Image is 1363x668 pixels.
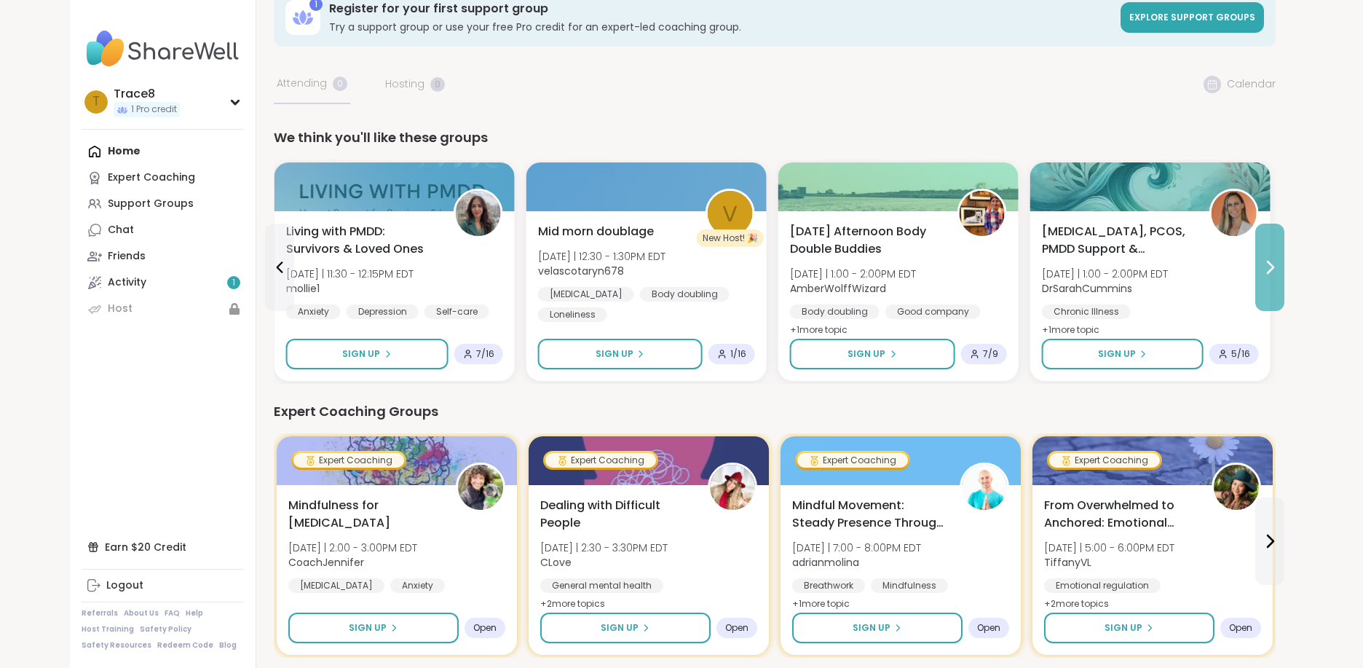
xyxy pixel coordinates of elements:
[1229,622,1252,634] span: Open
[82,624,134,634] a: Host Training
[977,622,1000,634] span: Open
[347,304,419,319] div: Depression
[1044,555,1091,570] b: TiffanyVL
[82,23,244,74] img: ShareWell Nav Logo
[274,401,1276,422] div: Expert Coaching Groups
[476,348,494,360] span: 7 / 16
[293,453,404,468] div: Expert Coaching
[1212,191,1257,236] img: DrSarahCummins
[186,608,203,618] a: Help
[848,347,885,361] span: Sign Up
[286,267,414,281] span: [DATE] | 11:30 - 12:15PM EDT
[92,93,100,111] span: T
[1105,621,1142,634] span: Sign Up
[342,347,380,361] span: Sign Up
[286,281,320,296] b: mollie1
[108,302,133,316] div: Host
[540,555,572,570] b: CLove
[538,307,607,322] div: Loneliness
[730,348,746,360] span: 1 / 16
[390,578,445,593] div: Anxiety
[108,275,146,290] div: Activity
[1042,223,1193,258] span: [MEDICAL_DATA], PCOS, PMDD Support & Empowerment
[274,127,1276,148] div: We think you'll like these groups
[108,223,134,237] div: Chat
[108,170,195,185] div: Expert Coaching
[1098,347,1136,361] span: Sign Up
[124,608,159,618] a: About Us
[82,243,244,270] a: Friends
[1042,267,1168,281] span: [DATE] | 1:00 - 2:00PM EDT
[82,640,151,651] a: Safety Resources
[424,304,489,319] div: Self-care
[640,287,730,302] div: Body doubling
[108,249,146,264] div: Friends
[1044,497,1196,532] span: From Overwhelmed to Anchored: Emotional Regulation
[82,217,244,243] a: Chat
[288,578,384,593] div: [MEDICAL_DATA]
[1042,304,1131,319] div: Chronic Illness
[286,339,449,369] button: Sign Up
[349,621,387,634] span: Sign Up
[790,267,916,281] span: [DATE] | 1:00 - 2:00PM EDT
[540,613,711,643] button: Sign Up
[1231,348,1250,360] span: 5 / 16
[329,20,1112,34] h3: Try a support group or use your free Pro credit for an expert-led coaching group.
[82,534,244,560] div: Earn $20 Credit
[790,339,955,369] button: Sign Up
[790,281,886,296] b: AmberWolffWizard
[157,640,213,651] a: Redeem Code
[1049,453,1160,468] div: Expert Coaching
[596,347,633,361] span: Sign Up
[82,573,244,599] a: Logout
[1044,541,1174,555] span: [DATE] | 5:00 - 6:00PM EDT
[538,264,624,278] b: velascotaryn678
[131,103,177,116] span: 1 Pro credit
[288,613,459,643] button: Sign Up
[790,223,941,258] span: [DATE] Afternoon Body Double Buddies
[82,608,118,618] a: Referrals
[1129,11,1255,23] span: Explore support groups
[871,578,948,593] div: Mindfulness
[725,622,748,634] span: Open
[1042,339,1204,369] button: Sign Up
[790,304,880,319] div: Body doubling
[165,608,180,618] a: FAQ
[545,453,656,468] div: Expert Coaching
[219,640,237,651] a: Blog
[82,191,244,217] a: Support Groups
[140,624,191,634] a: Safety Policy
[458,465,503,510] img: CoachJennifer
[288,497,440,532] span: Mindfulness for [MEDICAL_DATA]
[329,1,1112,17] h3: Register for your first support group
[792,541,921,555] span: [DATE] | 7:00 - 8:00PM EDT
[1121,2,1264,33] a: Explore support groups
[82,270,244,296] a: Activity1
[82,296,244,322] a: Host
[722,197,738,231] span: v
[792,613,963,643] button: Sign Up
[601,621,639,634] span: Sign Up
[792,497,944,532] span: Mindful Movement: Steady Presence Through Yoga
[853,621,890,634] span: Sign Up
[792,555,859,570] b: adrianmolina
[710,465,755,510] img: CLove
[538,223,654,240] span: Mid morn doublage
[82,165,244,191] a: Expert Coaching
[286,223,438,258] span: Living with PMDD: Survivors & Loved Ones
[540,578,663,593] div: General mental health
[288,555,364,570] b: CoachJennifer
[106,578,143,593] div: Logout
[962,465,1007,510] img: adrianmolina
[960,191,1005,236] img: AmberWolffWizard
[540,541,668,555] span: [DATE] | 2:30 - 3:30PM EDT
[456,191,501,236] img: mollie1
[797,453,908,468] div: Expert Coaching
[1044,578,1161,593] div: Emotional regulation
[114,86,180,102] div: Trace8
[538,287,634,302] div: [MEDICAL_DATA]
[538,249,665,264] span: [DATE] | 12:30 - 1:30PM EDT
[288,541,417,555] span: [DATE] | 2:00 - 3:00PM EDT
[473,622,497,634] span: Open
[108,197,194,211] div: Support Groups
